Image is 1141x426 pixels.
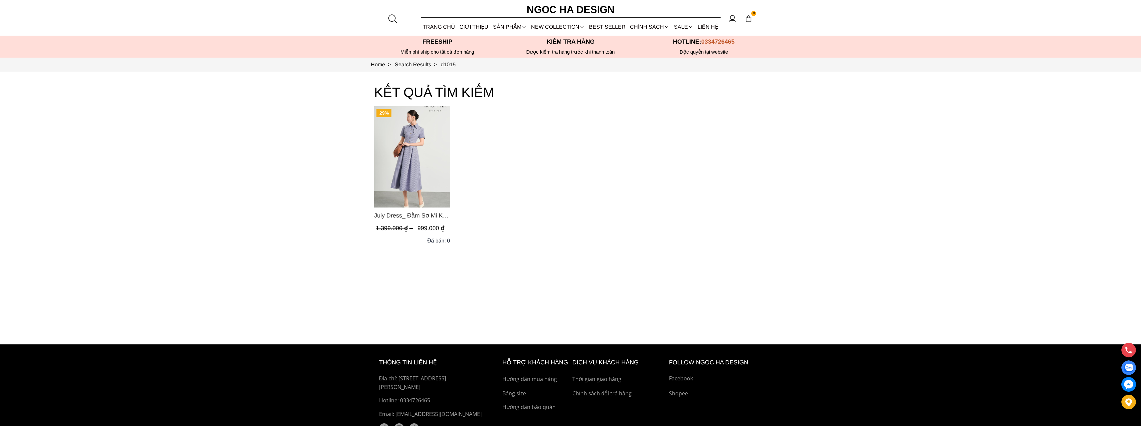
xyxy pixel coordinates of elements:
a: Chính sách đổi trả hàng [572,389,666,398]
h6: Độc quyền tại website [637,49,771,55]
a: Link to d1015 [441,62,456,67]
span: July Dress_ Đầm Sơ Mi Kẻ Sọc Xanh D1015 [374,211,450,220]
font: Kiểm tra hàng [547,38,595,45]
a: LIÊN HỆ [695,18,720,36]
img: Display image [1124,364,1133,372]
a: messenger [1121,377,1136,392]
a: Facebook [669,374,762,383]
div: Đã bán: 0 [427,236,450,245]
h3: KẾT QUẢ TÌM KIẾM [374,82,767,103]
h6: Dịch vụ khách hàng [572,358,666,367]
a: Hotline: 0334726465 [379,396,487,405]
h6: thông tin liên hệ [379,358,487,367]
a: Link to Search Results [395,62,441,67]
div: Miễn phí ship cho tất cả đơn hàng [371,49,504,55]
a: Bảng size [502,389,569,398]
a: Hướng dẫn bảo quản [502,403,569,412]
a: Link to July Dress_ Đầm Sơ Mi Kẻ Sọc Xanh D1015 [374,211,450,220]
a: Hướng dẫn mua hàng [502,375,569,384]
span: 0 [751,11,757,16]
p: Freeship [371,38,504,45]
p: Hotline: [637,38,771,45]
a: SALE [672,18,695,36]
span: > [431,62,439,67]
a: Thời gian giao hàng [572,375,666,384]
a: NEW COLLECTION [529,18,587,36]
a: Ngoc Ha Design [521,2,621,18]
a: GIỚI THIỆU [457,18,491,36]
div: SẢN PHẨM [491,18,529,36]
p: Địa chỉ: [STREET_ADDRESS][PERSON_NAME] [379,374,487,391]
span: 0334726465 [701,38,735,45]
h6: Follow ngoc ha Design [669,358,762,367]
span: 1.399.000 ₫ [376,225,414,231]
span: 999.000 ₫ [417,225,444,231]
h6: hỗ trợ khách hàng [502,358,569,367]
a: Shopee [669,389,762,398]
a: Product image - July Dress_ Đầm Sơ Mi Kẻ Sọc Xanh D1015 [374,106,450,208]
a: BEST SELLER [587,18,628,36]
a: TRANG CHỦ [421,18,457,36]
div: Chính sách [628,18,672,36]
a: Link to Home [371,62,395,67]
span: > [385,62,393,67]
p: Được kiểm tra hàng trước khi thanh toán [504,49,637,55]
img: July Dress_ Đầm Sơ Mi Kẻ Sọc Xanh D1015 [374,106,450,208]
a: Display image [1121,360,1136,375]
img: img-CART-ICON-ksit0nf1 [745,15,752,22]
p: Email: [EMAIL_ADDRESS][DOMAIN_NAME] [379,410,487,419]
